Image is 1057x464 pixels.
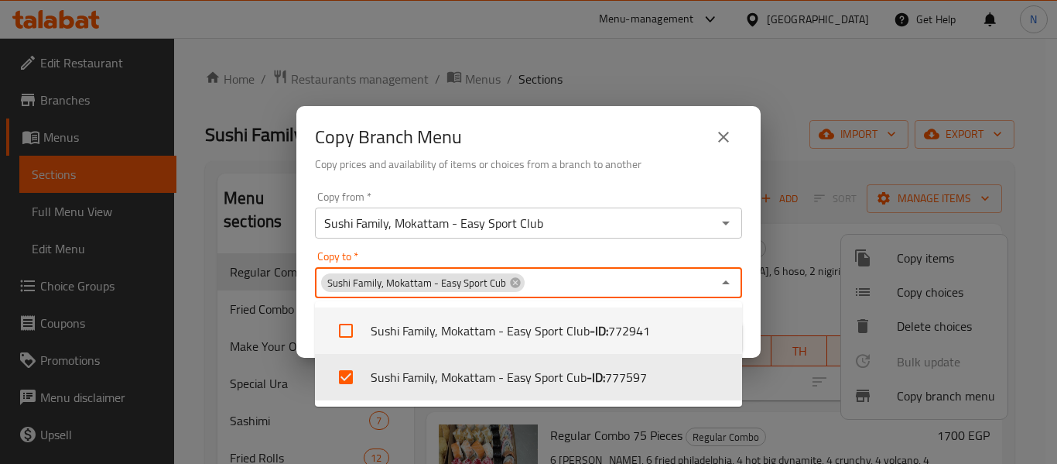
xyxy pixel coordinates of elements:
button: close [705,119,742,156]
b: - ID: [590,321,608,340]
li: Sushi Family, Mokattam - Easy Sport Club [315,308,742,354]
button: Open [715,212,737,234]
li: Sushi Family, Mokattam - Easy Sport Cub [315,354,742,400]
span: 772941 [608,321,650,340]
div: Sushi Family, Mokattam - Easy Sport Cub [321,273,525,292]
button: Close [715,272,737,294]
b: - ID: [587,368,605,387]
h2: Copy Branch Menu [315,125,462,150]
span: 777597 [605,368,647,387]
h6: Copy prices and availability of items or choices from a branch to another [315,156,742,173]
span: Sushi Family, Mokattam - Easy Sport Cub [321,276,512,290]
